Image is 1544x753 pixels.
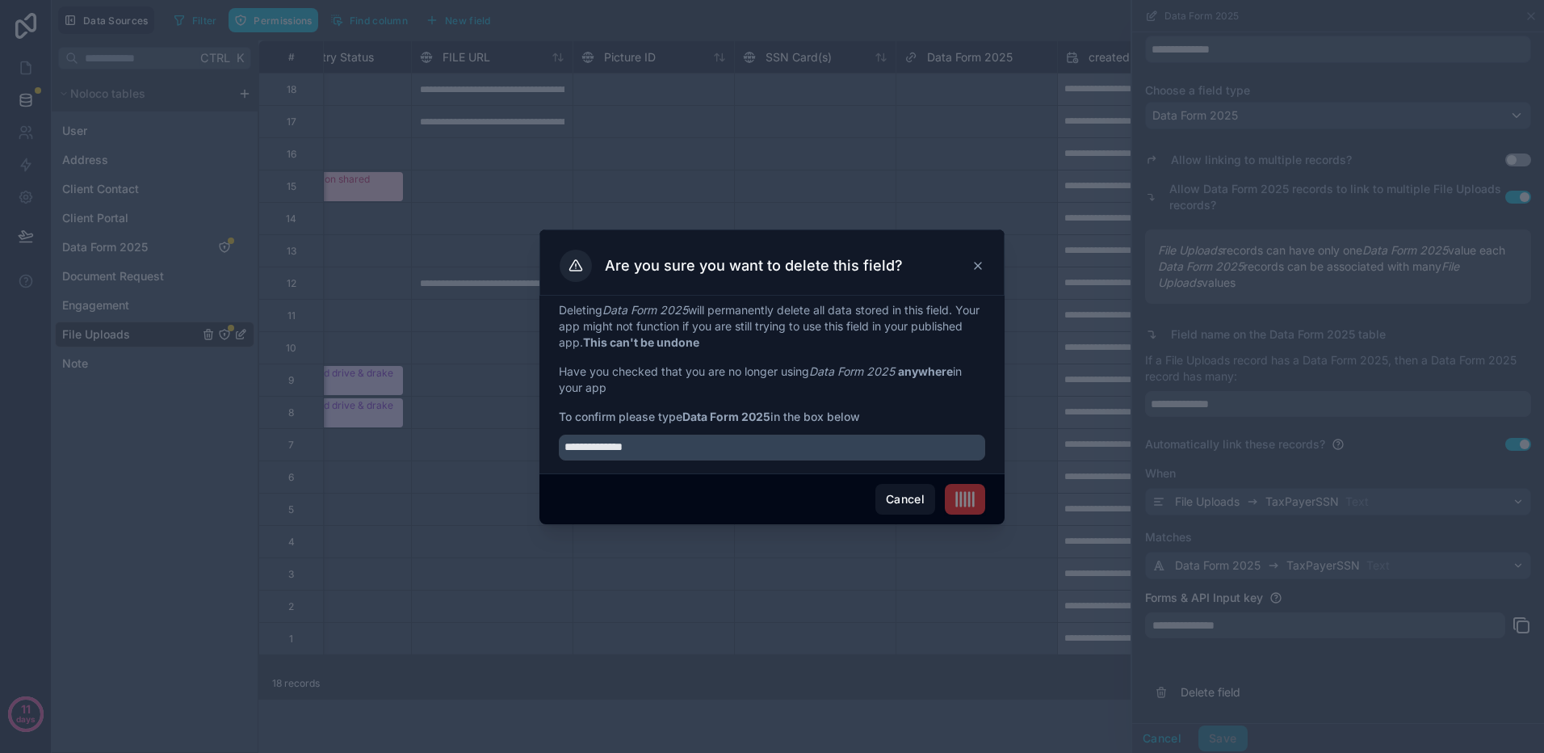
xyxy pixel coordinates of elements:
strong: This can't be undone [583,335,699,349]
button: Cancel [875,484,935,515]
strong: Data Form 2025 [682,410,770,423]
em: Data Form 2025 [809,364,895,378]
p: Deleting will permanently delete all data stored in this field. Your app might not function if yo... [559,302,985,351]
p: Have you checked that you are no longer using in your app [559,364,985,396]
em: Data Form 2025 [602,303,688,317]
strong: anywhere [898,364,953,378]
span: To confirm please type in the box below [559,409,985,425]
h3: Are you sure you want to delete this field? [605,256,903,276]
